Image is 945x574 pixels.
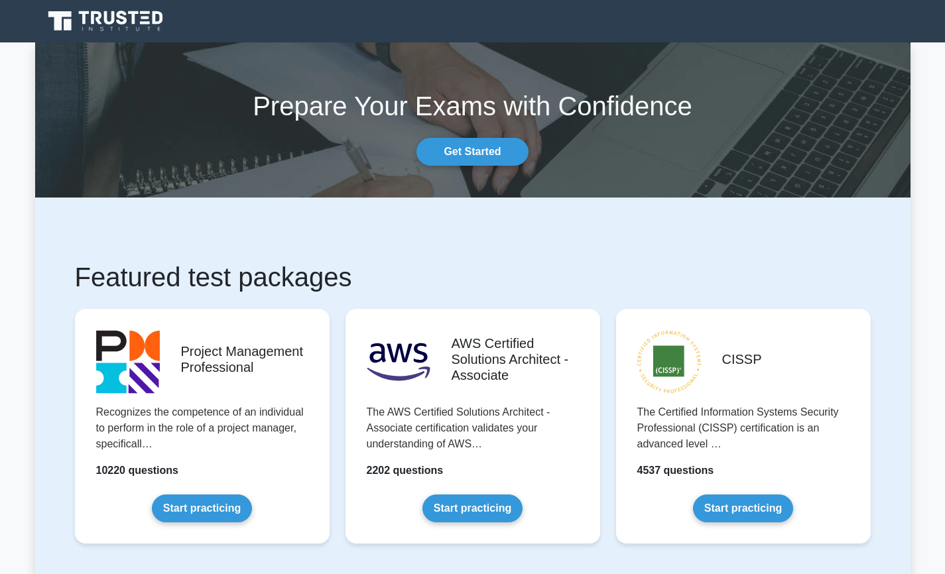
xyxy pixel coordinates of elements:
a: Start practicing [693,494,793,522]
a: Start practicing [152,494,252,522]
h1: Featured test packages [75,261,871,293]
h1: Prepare Your Exams with Confidence [35,90,911,122]
a: Get Started [416,138,528,166]
a: Start practicing [422,494,523,522]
